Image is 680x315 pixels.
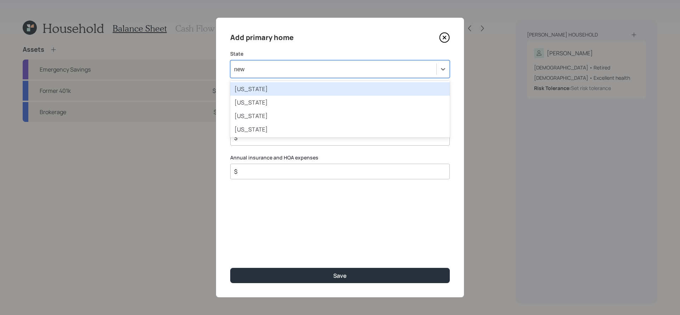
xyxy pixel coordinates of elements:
div: [US_STATE] [230,82,450,96]
label: State [230,50,450,57]
div: Save [333,272,347,280]
div: [US_STATE] [230,123,450,136]
div: [US_STATE] [230,109,450,123]
label: Annual insurance and HOA expenses [230,154,450,161]
div: [US_STATE] [230,96,450,109]
h4: Add primary home [230,32,294,43]
button: Save [230,268,450,283]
